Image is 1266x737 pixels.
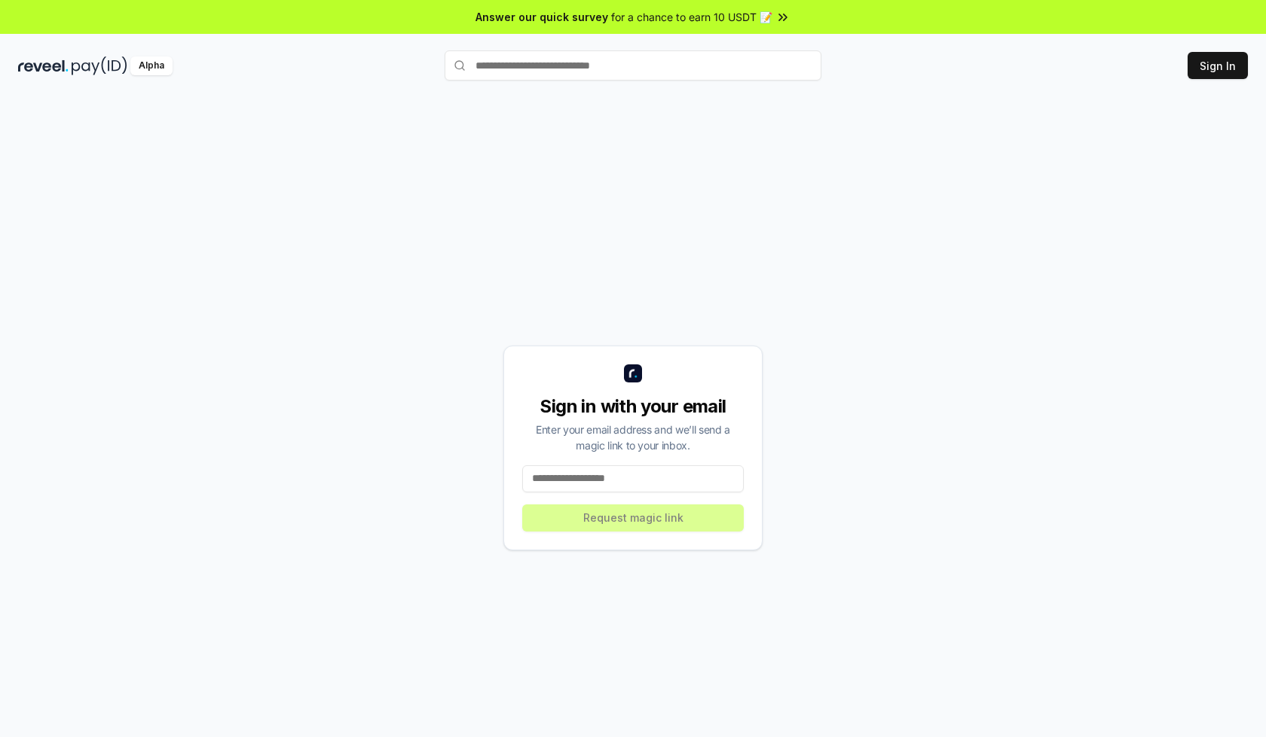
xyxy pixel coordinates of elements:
[522,422,744,453] div: Enter your email address and we’ll send a magic link to your inbox.
[624,364,642,382] img: logo_small
[611,9,772,25] span: for a chance to earn 10 USDT 📝
[18,56,69,75] img: reveel_dark
[476,9,608,25] span: Answer our quick survey
[1188,52,1248,79] button: Sign In
[522,394,744,419] div: Sign in with your email
[72,56,127,75] img: pay_id
[130,56,173,75] div: Alpha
